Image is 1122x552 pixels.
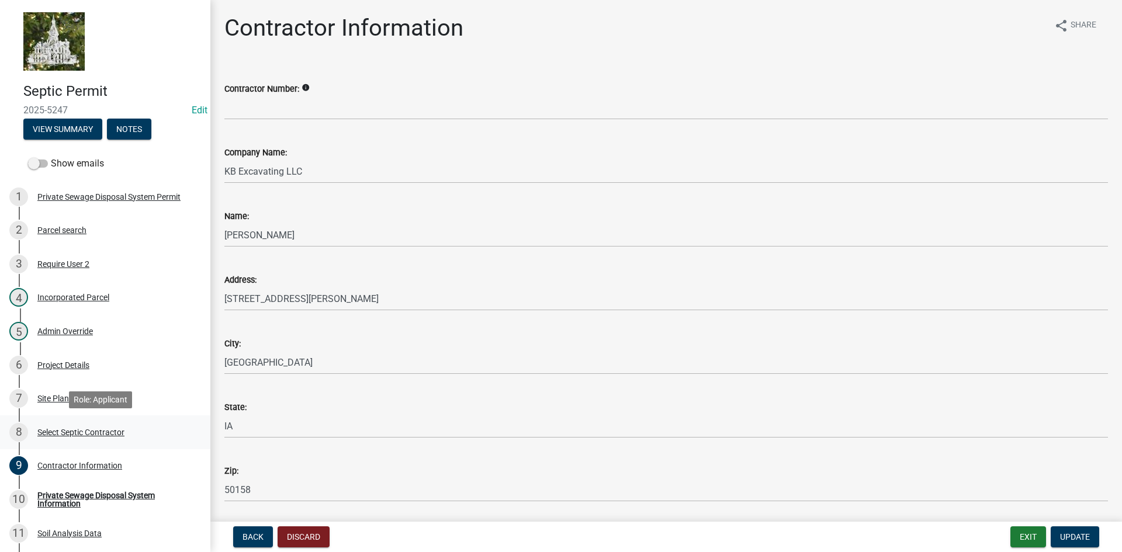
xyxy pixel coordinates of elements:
[224,213,249,221] label: Name:
[302,84,310,92] i: info
[37,327,93,335] div: Admin Override
[9,524,28,543] div: 11
[9,490,28,509] div: 10
[23,119,102,140] button: View Summary
[9,423,28,442] div: 8
[1054,19,1068,33] i: share
[224,276,257,284] label: Address:
[224,14,463,42] h1: Contractor Information
[9,188,28,206] div: 1
[23,83,201,100] h4: Septic Permit
[37,361,89,369] div: Project Details
[37,260,89,268] div: Require User 2
[233,526,273,547] button: Back
[192,105,207,116] wm-modal-confirm: Edit Application Number
[1071,19,1096,33] span: Share
[37,193,181,201] div: Private Sewage Disposal System Permit
[37,293,109,301] div: Incorporated Parcel
[28,157,104,171] label: Show emails
[23,105,187,116] span: 2025-5247
[69,391,132,408] div: Role: Applicant
[37,529,102,537] div: Soil Analysis Data
[9,389,28,408] div: 7
[37,428,124,436] div: Select Septic Contractor
[9,322,28,341] div: 5
[9,356,28,374] div: 6
[37,394,69,402] div: Site Plan
[37,226,86,234] div: Parcel search
[224,85,299,93] label: Contractor Number:
[107,125,151,134] wm-modal-confirm: Notes
[23,12,85,71] img: Marshall County, Iowa
[9,456,28,475] div: 9
[107,119,151,140] button: Notes
[278,526,330,547] button: Discard
[37,491,192,508] div: Private Sewage Disposal System Information
[224,404,247,412] label: State:
[1010,526,1046,547] button: Exit
[9,288,28,307] div: 4
[1060,532,1090,541] span: Update
[224,340,241,348] label: City:
[37,461,122,470] div: Contractor Information
[192,105,207,116] a: Edit
[23,125,102,134] wm-modal-confirm: Summary
[224,467,238,475] label: Zip:
[9,221,28,239] div: 2
[9,255,28,273] div: 3
[1045,14,1106,37] button: shareShare
[1051,526,1099,547] button: Update
[224,149,287,157] label: Company Name:
[243,532,264,541] span: Back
